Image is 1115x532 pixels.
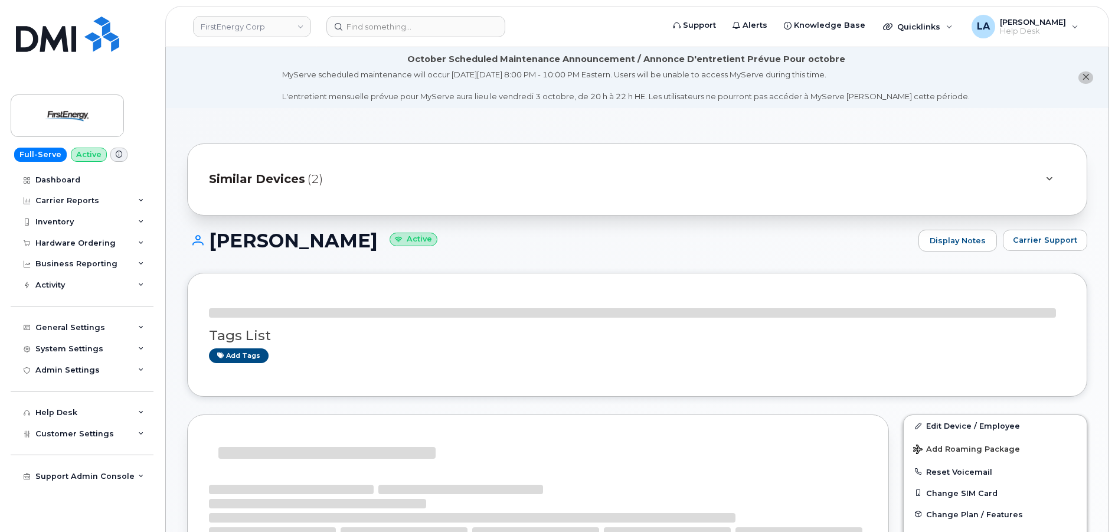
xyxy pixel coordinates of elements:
small: Active [390,233,437,246]
span: (2) [308,171,323,188]
button: Carrier Support [1003,230,1087,251]
h1: [PERSON_NAME] [187,230,913,251]
button: Reset Voicemail [904,461,1087,482]
button: Add Roaming Package [904,436,1087,461]
button: Change SIM Card [904,482,1087,504]
h3: Tags List [209,328,1065,343]
span: Similar Devices [209,171,305,188]
span: Add Roaming Package [913,445,1020,456]
a: Edit Device / Employee [904,415,1087,436]
button: Change Plan / Features [904,504,1087,525]
div: MyServe scheduled maintenance will occur [DATE][DATE] 8:00 PM - 10:00 PM Eastern. Users will be u... [282,69,970,102]
button: close notification [1078,71,1093,84]
span: Carrier Support [1013,234,1077,246]
span: Change Plan / Features [926,510,1023,518]
div: October Scheduled Maintenance Announcement / Annonce D'entretient Prévue Pour octobre [407,53,845,66]
a: Add tags [209,348,269,363]
a: Display Notes [918,230,997,252]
